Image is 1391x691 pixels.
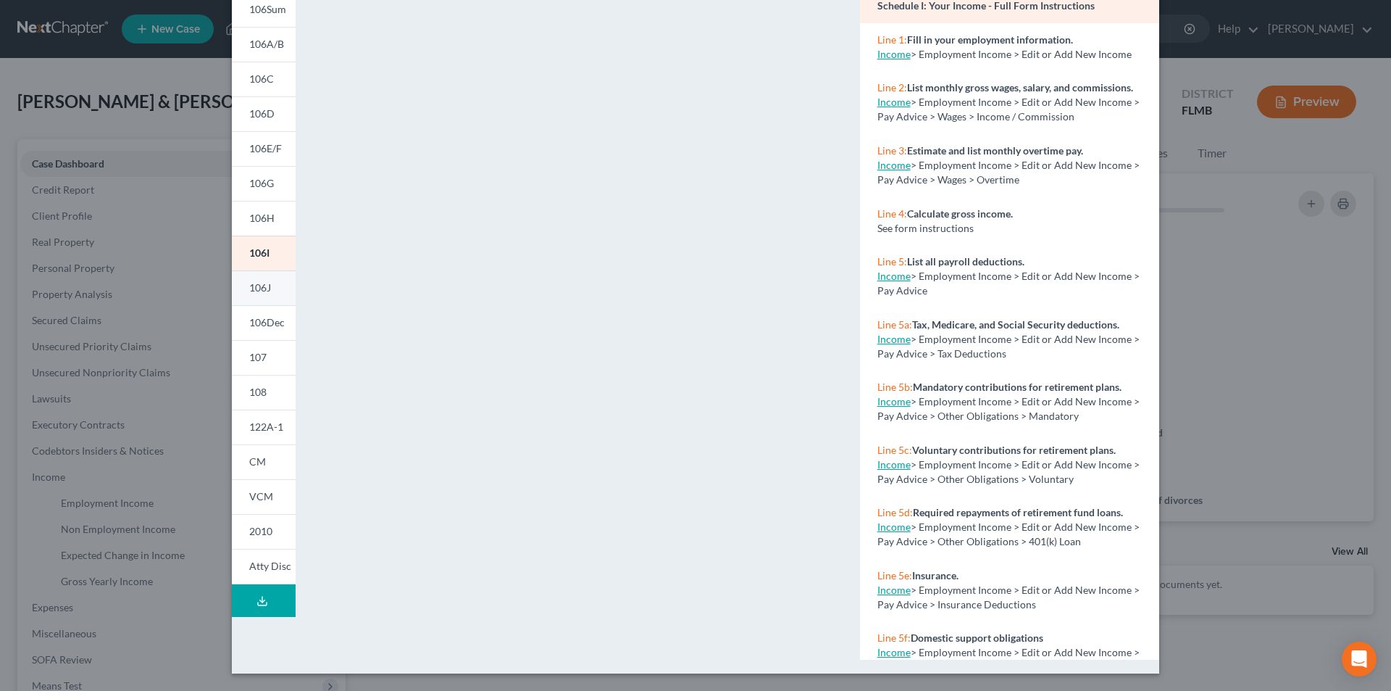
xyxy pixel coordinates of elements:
[877,222,974,234] span: See form instructions
[913,506,1123,518] strong: Required repayments of retirement fund loans.
[912,318,1119,331] strong: Tax, Medicare, and Social Security deductions.
[877,96,911,108] a: Income
[877,96,1140,123] span: > Employment Income > Edit or Add New Income > Pay Advice > Wages > Income / Commission
[907,255,1024,268] strong: List all payroll deductions.
[877,270,911,282] a: Income
[907,207,1013,220] strong: Calculate gross income.
[907,33,1073,46] strong: Fill in your employment information.
[249,177,274,189] span: 106G
[249,386,267,398] span: 108
[249,560,291,572] span: Atty Disc
[877,521,911,533] a: Income
[877,584,911,596] a: Income
[1342,642,1377,676] div: Open Intercom Messenger
[232,479,296,514] a: VCM
[877,584,1140,611] span: > Employment Income > Edit or Add New Income > Pay Advice > Insurance Deductions
[232,514,296,549] a: 2010
[232,27,296,62] a: 106A/B
[249,212,275,224] span: 106H
[877,381,913,393] span: Line 5b:
[232,375,296,410] a: 108
[249,3,286,15] span: 106Sum
[877,646,911,658] a: Income
[877,458,1140,485] span: > Employment Income > Edit or Add New Income > Pay Advice > Other Obligations > Voluntary
[877,333,911,345] a: Income
[249,38,284,50] span: 106A/B
[877,646,1140,673] span: > Employment Income > Edit or Add New Income > Pay Advice > Other Obligations > Domestic Sup.
[877,333,1140,360] span: > Employment Income > Edit or Add New Income > Pay Advice > Tax Deductions
[877,458,911,471] a: Income
[232,96,296,131] a: 106D
[877,318,912,331] span: Line 5a:
[232,549,296,584] a: Atty Disc
[232,410,296,444] a: 122A-1
[249,281,271,294] span: 106J
[877,506,913,518] span: Line 5d:
[249,316,285,328] span: 106Dec
[911,48,1132,60] span: > Employment Income > Edit or Add New Income
[232,62,296,96] a: 106C
[912,444,1116,456] strong: Voluntary contributions for retirement plans.
[877,159,911,171] a: Income
[912,569,958,582] strong: Insurance.
[877,207,907,220] span: Line 4:
[249,247,270,259] span: 106I
[877,569,912,582] span: Line 5e:
[232,131,296,166] a: 106E/F
[877,395,1140,422] span: > Employment Income > Edit or Add New Income > Pay Advice > Other Obligations > Mandatory
[877,521,1140,547] span: > Employment Income > Edit or Add New Income > Pay Advice > Other Obligations > 401(k) Loan
[232,166,296,201] a: 106G
[232,236,296,270] a: 106I
[877,632,911,644] span: Line 5f:
[877,395,911,407] a: Income
[911,632,1043,644] strong: Domestic support obligations
[877,255,907,268] span: Line 5:
[877,159,1140,186] span: > Employment Income > Edit or Add New Income > Pay Advice > Wages > Overtime
[249,525,272,537] span: 2010
[249,142,282,154] span: 106E/F
[232,340,296,375] a: 107
[877,33,907,46] span: Line 1:
[249,107,275,120] span: 106D
[913,381,1121,393] strong: Mandatory contributions for retirement plans.
[877,48,911,60] a: Income
[232,201,296,236] a: 106H
[877,81,907,94] span: Line 2:
[232,270,296,305] a: 106J
[877,444,912,456] span: Line 5c:
[232,444,296,479] a: CM
[877,270,1140,297] span: > Employment Income > Edit or Add New Income > Pay Advice
[249,421,283,433] span: 122A-1
[249,73,274,85] span: 106C
[907,144,1083,157] strong: Estimate and list monthly overtime pay.
[249,490,273,502] span: VCM
[232,305,296,340] a: 106Dec
[907,81,1133,94] strong: List monthly gross wages, salary, and commissions.
[249,351,267,363] span: 107
[877,144,907,157] span: Line 3:
[249,455,266,468] span: CM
